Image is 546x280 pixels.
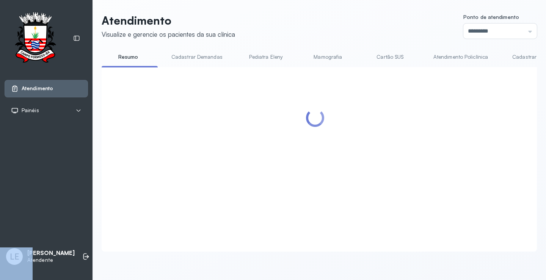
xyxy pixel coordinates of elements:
[102,30,235,38] div: Visualize e gerencie os pacientes da sua clínica
[364,51,417,63] a: Cartão SUS
[301,51,355,63] a: Mamografia
[27,257,75,263] p: Atendente
[102,14,235,27] p: Atendimento
[8,12,63,65] img: Logotipo do estabelecimento
[463,14,519,20] span: Ponto de atendimento
[11,85,82,92] a: Atendimento
[426,51,496,63] a: Atendimento Policlínica
[164,51,230,63] a: Cadastrar Demandas
[239,51,292,63] a: Pediatra Eleny
[22,107,39,114] span: Painéis
[22,85,53,92] span: Atendimento
[102,51,155,63] a: Resumo
[27,250,75,257] p: [PERSON_NAME]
